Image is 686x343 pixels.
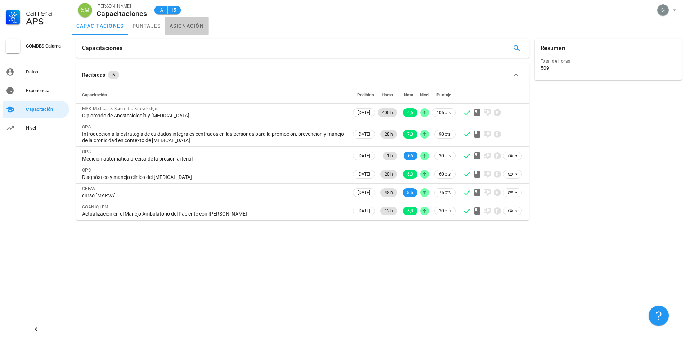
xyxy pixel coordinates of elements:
[78,3,92,17] div: avatar
[358,109,370,117] span: [DATE]
[82,168,91,173] span: OPS
[358,207,370,215] span: [DATE]
[82,186,96,191] span: CEFAV
[419,86,430,104] th: Nivel
[430,86,457,104] th: Puntaje
[407,188,413,197] span: 5.6
[541,58,676,65] div: Total de horas
[3,63,69,81] a: Datos
[97,10,147,18] div: Capacitaciones
[26,17,66,26] div: APS
[3,119,69,137] a: Nivel
[358,170,370,178] span: [DATE]
[439,152,451,159] span: 30 pts
[82,131,346,144] div: Introducción a la estrategia de cuidados integrales centrados en las personas para la promoción, ...
[76,63,529,86] button: Recibidas 6
[97,3,147,10] div: [PERSON_NAME]
[82,204,108,209] span: COANIQUEM
[26,69,66,75] div: Datos
[82,149,91,154] span: OPS
[76,86,351,104] th: Capacitación
[3,101,69,118] a: Capacitación
[82,174,346,180] div: Diagnóstico y manejo clínico del [MEDICAL_DATA]
[3,82,69,99] a: Experiencia
[82,39,122,58] div: Capacitaciones
[385,130,393,139] span: 28 h
[385,207,393,215] span: 12 h
[385,170,393,179] span: 20 h
[387,152,393,160] span: 1 h
[82,71,105,79] div: Recibidas
[408,152,413,160] span: 66
[358,152,370,160] span: [DATE]
[376,86,399,104] th: Horas
[159,6,165,14] span: A
[541,39,565,58] div: Resumen
[26,9,66,17] div: Carrera
[399,86,419,104] th: Nota
[382,108,393,117] span: 400 h
[26,125,66,131] div: Nivel
[420,92,429,98] span: Nivel
[26,107,66,112] div: Capacitación
[436,92,451,98] span: Puntaje
[657,4,669,16] div: avatar
[351,86,376,104] th: Recibido
[171,6,176,14] span: 15
[407,108,413,117] span: 6,6
[541,65,549,71] div: 509
[82,125,91,130] span: OPS
[358,189,370,197] span: [DATE]
[26,43,66,49] div: COMDES Calama
[385,188,393,197] span: 48 h
[82,211,346,217] div: Actualización en el Manejo Ambulatorio del Paciente con [PERSON_NAME]
[82,192,346,199] div: curso "MARVA"
[165,17,209,35] a: asignación
[407,170,413,179] span: 6,3
[26,88,66,94] div: Experiencia
[436,109,451,116] span: 105 pts
[439,189,451,196] span: 75 pts
[357,92,374,98] span: Recibido
[407,130,413,139] span: 7,0
[382,92,393,98] span: Horas
[439,207,451,215] span: 30 pts
[358,130,370,138] span: [DATE]
[82,106,157,111] span: MSK Medical & Scientific Knowledge
[82,155,346,162] div: Medición automática precisa de la presión arterial
[82,92,107,98] span: Capacitación
[439,131,451,138] span: 90 pts
[82,112,346,119] div: Diplomado de Anestesiología y [MEDICAL_DATA]
[407,207,413,215] span: 6,8
[72,17,128,35] a: capacitaciones
[112,71,115,79] span: 6
[404,92,413,98] span: Nota
[439,171,451,178] span: 60 pts
[81,3,89,17] span: SM
[128,17,165,35] a: puntajes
